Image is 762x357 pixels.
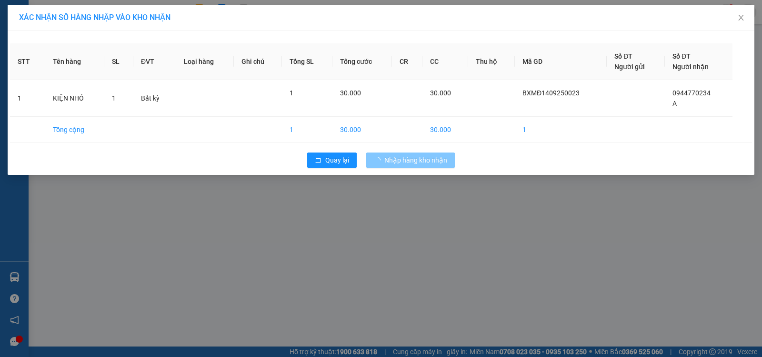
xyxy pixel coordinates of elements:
[614,52,632,60] span: Số ĐT
[62,61,76,71] span: DĐ:
[468,43,515,80] th: Thu hộ
[430,89,451,97] span: 30.000
[315,157,321,164] span: rollback
[672,52,691,60] span: Số ĐT
[45,43,104,80] th: Tên hàng
[614,63,645,71] span: Người gửi
[307,153,357,168] button: rollbackQuay lại
[340,89,361,97] span: 30.000
[10,80,45,117] td: 1
[8,8,55,20] div: Cư Jút
[62,42,159,56] div: 0985212168
[325,155,349,165] span: Quay lại
[737,14,745,21] span: close
[8,9,23,19] span: Gửi:
[290,89,293,97] span: 1
[422,43,468,80] th: CC
[45,117,104,143] td: Tổng cộng
[62,31,159,42] div: .
[332,117,392,143] td: 30.000
[392,43,422,80] th: CR
[422,117,468,143] td: 30.000
[728,5,754,31] button: Close
[112,94,116,102] span: 1
[19,13,170,22] span: XÁC NHẬN SỐ HÀNG NHẬP VÀO KHO NHẬN
[76,56,152,72] span: ĐỒNG XOÀI
[522,89,580,97] span: BXMĐ1409250023
[515,43,607,80] th: Mã GD
[133,80,176,117] td: Bất kỳ
[332,43,392,80] th: Tổng cước
[176,43,234,80] th: Loại hàng
[45,80,104,117] td: KIỆN NHỎ
[515,117,607,143] td: 1
[672,63,709,71] span: Người nhận
[672,100,677,107] span: A
[366,153,455,168] button: Nhập hàng kho nhận
[374,157,384,163] span: loading
[384,155,447,165] span: Nhập hàng kho nhận
[62,9,85,19] span: Nhận:
[104,43,133,80] th: SL
[234,43,282,80] th: Ghi chú
[62,8,159,31] div: Hàng đường [GEOGRAPHIC_DATA]
[672,89,711,97] span: 0944770234
[282,117,332,143] td: 1
[10,43,45,80] th: STT
[133,43,176,80] th: ĐVT
[282,43,332,80] th: Tổng SL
